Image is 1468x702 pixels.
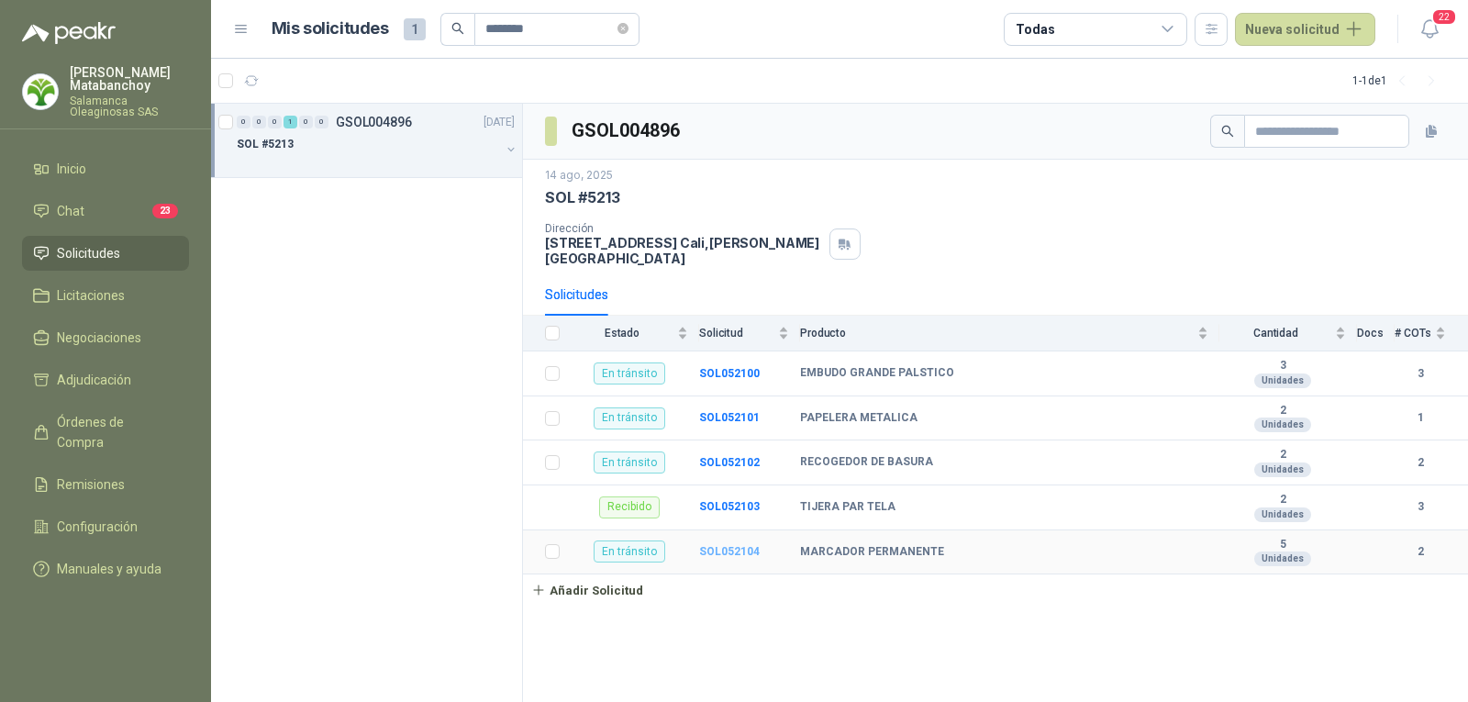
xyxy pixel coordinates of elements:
div: Unidades [1254,507,1311,522]
th: Cantidad [1219,316,1357,351]
span: Adjudicación [57,370,131,390]
a: Añadir Solicitud [523,574,1468,606]
a: 0 0 0 1 0 0 GSOL004896[DATE] SOL #5213 [237,111,518,170]
a: SOL052104 [699,545,760,558]
span: # COTs [1395,327,1431,340]
span: Solicitudes [57,243,120,263]
b: 3 [1395,365,1446,383]
div: 1 - 1 de 1 [1352,66,1446,95]
b: 5 [1219,538,1346,552]
b: 3 [1219,359,1346,373]
th: Docs [1357,316,1395,351]
b: 2 [1395,454,1446,472]
a: Negociaciones [22,320,189,355]
th: Solicitud [699,316,800,351]
a: Chat23 [22,194,189,228]
div: 0 [315,116,328,128]
th: Estado [571,316,699,351]
div: Unidades [1254,418,1311,432]
div: 0 [237,116,250,128]
b: 1 [1395,409,1446,427]
a: Adjudicación [22,362,189,397]
a: Manuales y ayuda [22,552,189,586]
span: Solicitud [699,327,774,340]
a: Configuración [22,509,189,544]
p: [PERSON_NAME] Matabanchoy [70,66,189,92]
p: SOL #5213 [237,136,294,153]
a: Remisiones [22,467,189,502]
img: Logo peakr [22,22,116,44]
div: Unidades [1254,373,1311,388]
button: Añadir Solicitud [523,574,651,606]
span: 23 [152,204,178,218]
span: 22 [1431,8,1457,26]
b: 3 [1395,498,1446,516]
div: 0 [268,116,282,128]
b: EMBUDO GRANDE PALSTICO [800,366,954,381]
h1: Mis solicitudes [272,16,389,42]
p: GSOL004896 [336,116,412,128]
b: 2 [1219,404,1346,418]
div: En tránsito [594,407,665,429]
span: Órdenes de Compra [57,412,172,452]
span: search [1221,125,1234,138]
span: Remisiones [57,474,125,495]
div: 1 [284,116,297,128]
b: TIJERA PAR TELA [800,500,895,515]
span: Chat [57,201,84,221]
div: Recibido [599,496,660,518]
div: Unidades [1254,462,1311,477]
div: En tránsito [594,362,665,384]
div: 0 [252,116,266,128]
span: Negociaciones [57,328,141,348]
span: Estado [571,327,673,340]
p: Salamanca Oleaginosas SAS [70,95,189,117]
p: Dirección [545,222,822,235]
span: 1 [404,18,426,40]
div: 0 [299,116,313,128]
th: Producto [800,316,1219,351]
b: MARCADOR PERMANENTE [800,545,944,560]
button: 22 [1413,13,1446,46]
a: SOL052100 [699,367,760,380]
span: Producto [800,327,1194,340]
a: Solicitudes [22,236,189,271]
p: [DATE] [484,114,515,131]
b: 2 [1395,543,1446,561]
p: SOL #5213 [545,188,619,207]
span: Configuración [57,517,138,537]
span: Inicio [57,159,86,179]
th: # COTs [1395,316,1468,351]
h3: GSOL004896 [572,117,683,145]
a: SOL052103 [699,500,760,513]
b: PAPELERA METALICA [800,411,917,426]
div: Unidades [1254,552,1311,566]
b: 2 [1219,448,1346,462]
img: Company Logo [23,74,58,109]
a: Inicio [22,151,189,186]
p: [STREET_ADDRESS] Cali , [PERSON_NAME][GEOGRAPHIC_DATA] [545,235,822,266]
b: RECOGEDOR DE BASURA [800,455,933,470]
div: En tránsito [594,451,665,474]
div: Todas [1016,19,1054,39]
span: Manuales y ayuda [57,559,161,579]
p: 14 ago, 2025 [545,167,613,184]
a: Licitaciones [22,278,189,313]
b: 2 [1219,493,1346,507]
span: close-circle [617,23,628,34]
a: Órdenes de Compra [22,405,189,460]
button: Nueva solicitud [1235,13,1375,46]
span: Licitaciones [57,285,125,306]
div: Solicitudes [545,284,608,305]
span: close-circle [617,20,628,38]
a: SOL052101 [699,411,760,424]
div: En tránsito [594,540,665,563]
span: search [451,22,464,35]
a: SOL052102 [699,456,760,469]
span: Cantidad [1219,327,1331,340]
